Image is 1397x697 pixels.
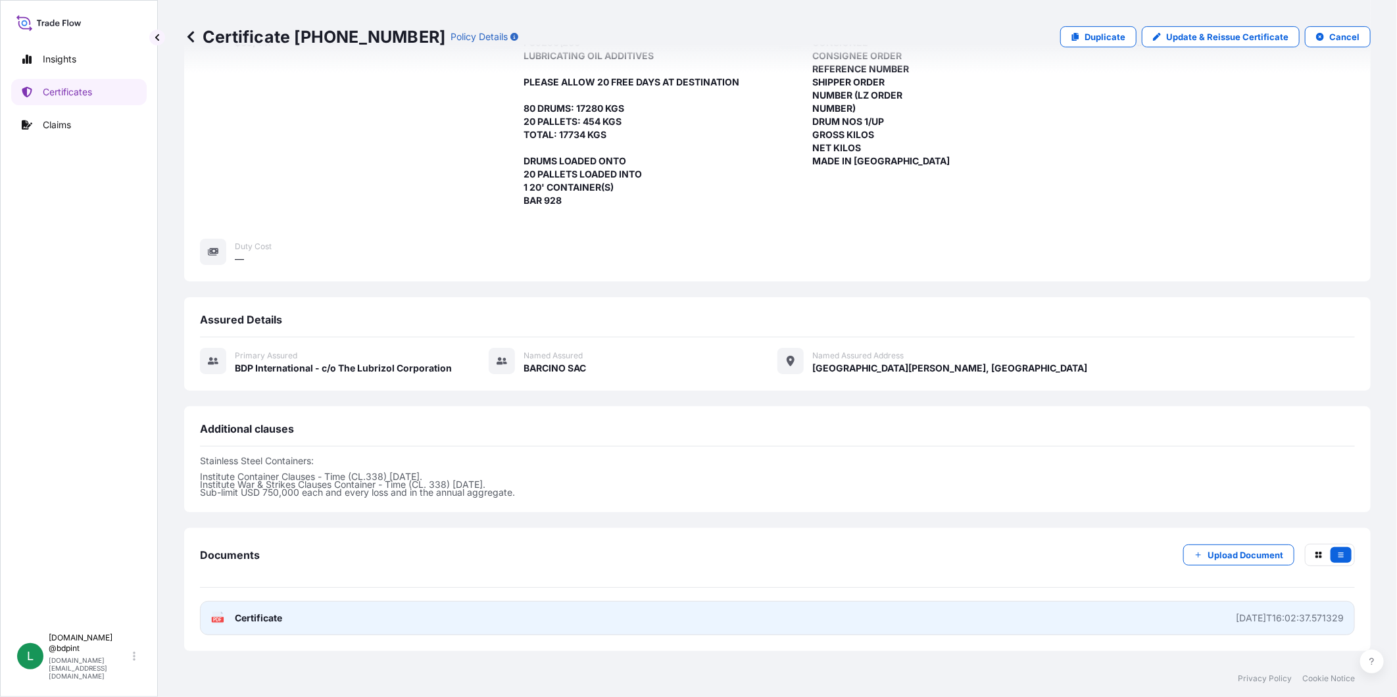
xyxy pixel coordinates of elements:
text: PDF [214,617,222,622]
p: Duplicate [1085,30,1125,43]
span: Named Assured Address [812,350,904,361]
span: CONSIGNEE CONSIGNEE ORDER REFERENCE NUMBER SHIPPER ORDER NUMBER (LZ ORDER NUMBER) DRUM NOS 1/UP G... [812,36,950,168]
a: Cookie Notice [1302,673,1355,684]
p: Cancel [1329,30,1360,43]
span: Certificate [235,612,282,625]
span: [GEOGRAPHIC_DATA][PERSON_NAME], [GEOGRAPHIC_DATA] [812,362,1087,375]
span: BDP International - c/o The Lubrizol Corporation [235,362,452,375]
div: [DATE]T16:02:37.571329 [1236,612,1344,625]
p: Certificate [PHONE_NUMBER] [184,26,445,47]
span: Duty Cost [235,241,272,252]
a: Claims [11,112,147,138]
p: Update & Reissue Certificate [1166,30,1288,43]
a: Privacy Policy [1238,673,1292,684]
span: Documents [200,548,260,562]
span: Primary assured [235,350,297,361]
a: Certificates [11,79,147,105]
span: Named Assured [524,350,583,361]
a: Duplicate [1060,26,1137,47]
p: Insights [43,53,76,66]
p: Stainless Steel Containers: Institute Container Clauses - Time (CL.338) [DATE]. Institute War & S... [200,457,1355,496]
button: Upload Document [1183,544,1294,565]
a: PDFCertificate[DATE]T16:02:37.571329 [200,601,1355,635]
button: Cancel [1305,26,1371,47]
p: Certificates [43,85,92,99]
p: [DOMAIN_NAME] @bdpint [49,633,130,654]
a: Update & Reissue Certificate [1142,26,1300,47]
p: Policy Details [451,30,508,43]
p: Claims [43,118,71,132]
span: BARCINO SAC [524,362,586,375]
span: L [27,650,34,663]
span: Additional clauses [200,422,294,435]
p: [DOMAIN_NAME][EMAIL_ADDRESS][DOMAIN_NAME] [49,656,130,680]
span: — [235,252,244,266]
span: FC9250\260 LUBRICATING OIL ADDITIVES PLEASE ALLOW 20 FREE DAYS AT DESTINATION 80 DRUMS: 17280 KGS... [524,36,739,207]
a: Insights [11,46,147,72]
p: Upload Document [1208,548,1283,562]
span: Assured Details [200,313,282,326]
